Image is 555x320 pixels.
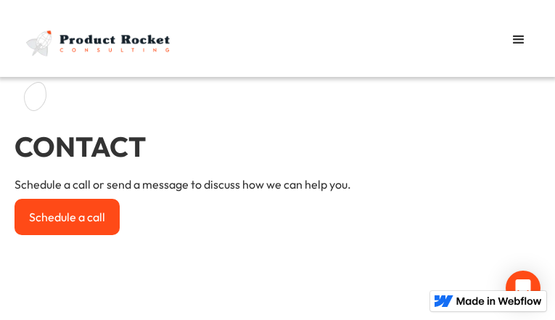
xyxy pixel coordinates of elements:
div: Open Intercom Messenger [506,271,540,305]
img: Product Rocket full light logo [22,18,178,62]
a: home [15,18,178,62]
img: Made in Webflow [456,297,542,305]
div: menu [497,18,540,62]
p: Schedule a call or send a message to discuss how we can help you. [15,177,351,192]
a: Schedule a call [15,199,120,235]
h1: CONTACT [15,116,146,177]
